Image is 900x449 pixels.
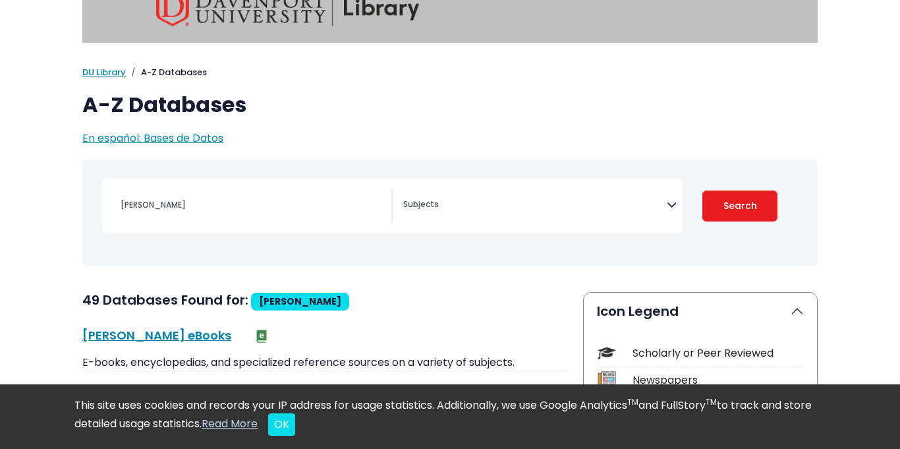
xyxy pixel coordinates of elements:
span: 49 Databases Found for: [82,291,248,309]
button: Submit for Search Results [702,191,777,222]
img: Icon Scholarly or Peer Reviewed [598,344,615,362]
a: [PERSON_NAME] eBooks [82,327,231,344]
a: Read More [202,416,258,431]
span: [PERSON_NAME] [259,295,341,308]
textarea: Search [403,200,667,211]
img: e-Book [255,330,268,343]
div: Scholarly or Peer Reviewed [633,345,804,361]
a: DU Library [82,66,126,78]
img: Icon Newspapers [598,371,615,389]
nav: breadcrumb [82,66,818,79]
input: Search database by title or keyword [113,195,391,214]
div: This site uses cookies and records your IP address for usage statistics. Additionally, we use Goo... [74,398,826,436]
a: En español: Bases de Datos [82,131,223,146]
sup: TM [627,396,638,407]
li: A-Z Databases [126,66,207,79]
button: Close [268,413,295,436]
sup: TM [706,396,717,407]
p: E-books, encyclopedias, and specialized reference sources on a variety of subjects. [82,355,567,371]
button: Icon Legend [584,293,817,330]
nav: Search filters [82,160,818,266]
div: Newspapers [633,373,804,388]
h1: A-Z Databases [82,92,818,117]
